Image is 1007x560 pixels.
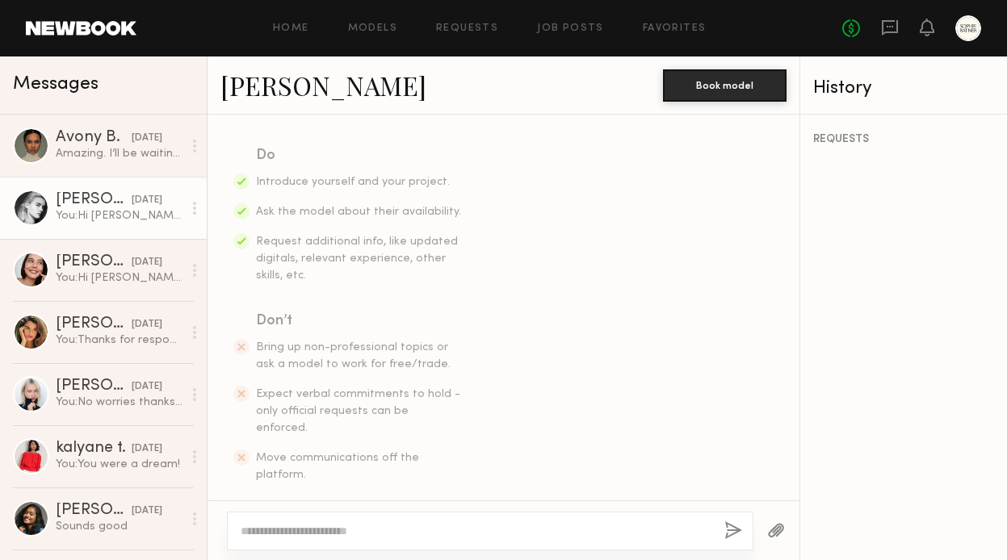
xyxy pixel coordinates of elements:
div: [DATE] [132,131,162,146]
div: [DATE] [132,255,162,270]
span: Expect verbal commitments to hold - only official requests can be enforced. [256,389,460,433]
span: Request additional info, like updated digitals, relevant experience, other skills, etc. [256,236,458,281]
div: You: Thanks for responding! Sorry we already filled the spot we needed to find a quick solution. ... [56,332,183,348]
a: Favorites [643,23,707,34]
div: Amazing. I’ll be waiting then! 🤍 And as for my ring size im around 5 or/and 6 :) [56,146,183,161]
a: Job Posts [537,23,604,34]
div: You: Hi [PERSON_NAME], we'd love to book for you our holiday campaign shooting in [GEOGRAPHIC_DAT... [56,270,183,286]
div: You: No worries thanks for responding! We’ll follow up for our next shoot [56,395,183,410]
a: Home [273,23,309,34]
a: [PERSON_NAME] [220,68,426,102]
div: [PERSON_NAME] [56,254,132,270]
div: You: You were a dream! [56,457,183,472]
div: [PERSON_NAME] [56,503,132,519]
span: Bring up non-professional topics or ask a model to work for free/trade. [256,342,451,370]
div: Sounds good [56,519,183,534]
div: [DATE] [132,379,162,395]
div: kalyane t. [56,441,132,457]
a: Book model [663,77,787,91]
div: [PERSON_NAME] [56,316,132,332]
div: [PERSON_NAME] [56,378,132,395]
div: You: Hi [PERSON_NAME] , we'd love to book for you our holiday campaign shooting in [GEOGRAPHIC_DA... [56,208,183,224]
a: Models [348,23,397,34]
div: Avony B. [56,130,132,146]
span: Ask the model about their availability. [256,207,461,217]
div: History [813,79,994,98]
span: Messages [13,75,99,94]
span: Introduce yourself and your project. [256,177,450,187]
button: Book model [663,69,787,102]
a: Requests [436,23,498,34]
div: [DATE] [132,504,162,519]
div: [DATE] [132,193,162,208]
div: [DATE] [132,317,162,332]
div: REQUESTS [813,134,994,145]
div: Don’t [256,310,463,332]
span: Move communications off the platform. [256,453,419,480]
div: Do [256,144,463,167]
div: [DATE] [132,441,162,457]
div: [PERSON_NAME] [56,192,132,208]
